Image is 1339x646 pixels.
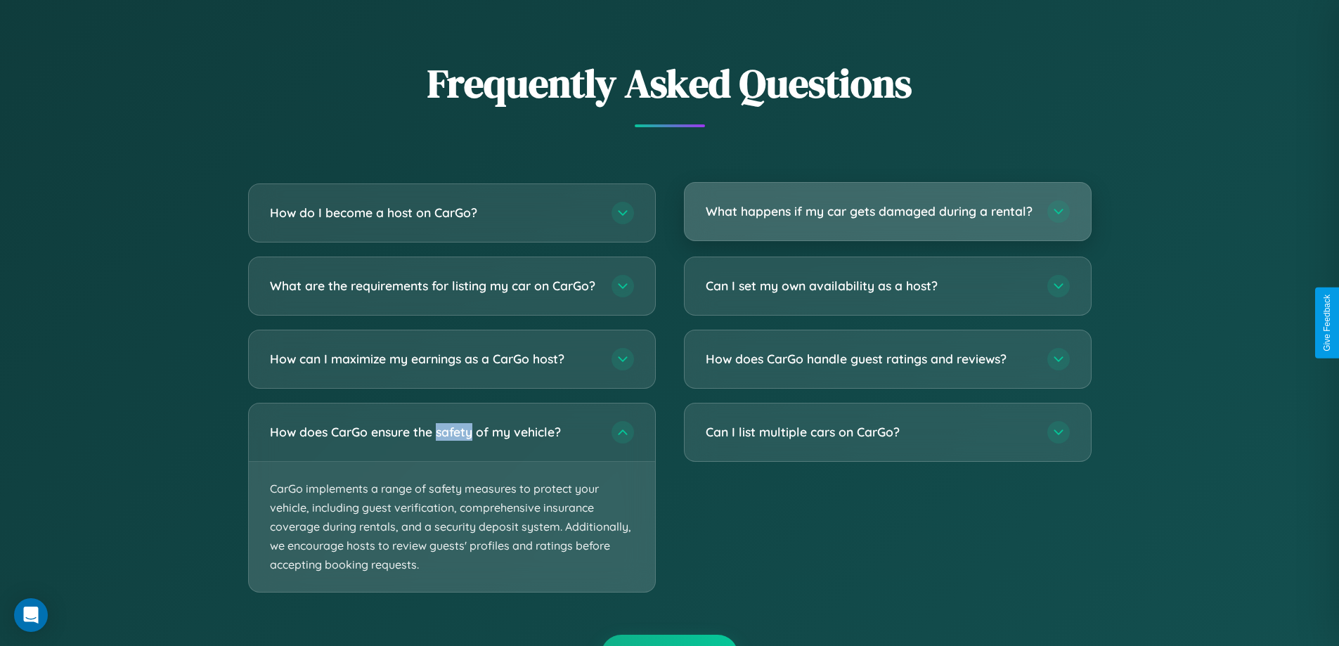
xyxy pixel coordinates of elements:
h3: How does CarGo handle guest ratings and reviews? [706,350,1033,368]
div: Open Intercom Messenger [14,598,48,632]
h3: What happens if my car gets damaged during a rental? [706,202,1033,220]
h3: Can I set my own availability as a host? [706,277,1033,295]
div: Give Feedback [1322,295,1332,351]
h3: What are the requirements for listing my car on CarGo? [270,277,597,295]
h3: Can I list multiple cars on CarGo? [706,423,1033,441]
p: CarGo implements a range of safety measures to protect your vehicle, including guest verification... [249,462,655,593]
h3: How do I become a host on CarGo? [270,204,597,221]
h3: How does CarGo ensure the safety of my vehicle? [270,423,597,441]
h3: How can I maximize my earnings as a CarGo host? [270,350,597,368]
h2: Frequently Asked Questions [248,56,1092,110]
